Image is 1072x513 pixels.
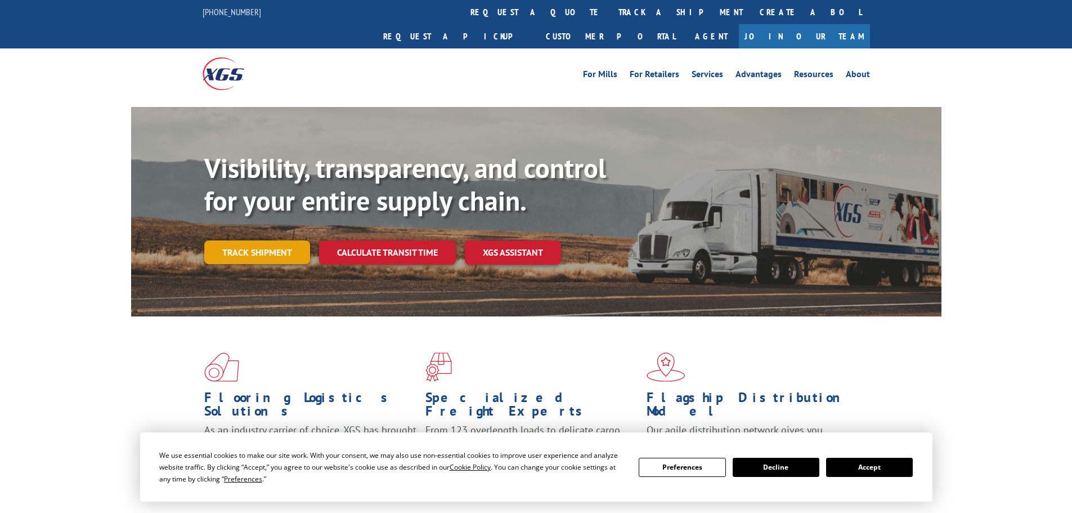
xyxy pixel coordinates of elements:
[224,474,262,484] span: Preferences
[739,24,870,48] a: Join Our Team
[204,391,417,423] h1: Flooring Logistics Solutions
[583,70,617,82] a: For Mills
[639,458,725,477] button: Preferences
[425,353,452,382] img: xgs-icon-focused-on-flooring-red
[537,24,684,48] a: Customer Portal
[375,24,537,48] a: Request a pickup
[159,449,625,485] div: We use essential cookies to make our site work. With your consent, we may also use non-essential ...
[692,70,723,82] a: Services
[204,240,310,264] a: Track shipment
[735,70,782,82] a: Advantages
[733,458,819,477] button: Decline
[647,353,685,382] img: xgs-icon-flagship-distribution-model-red
[425,391,638,423] h1: Specialized Freight Experts
[140,432,932,502] div: Cookie Consent Prompt
[425,423,638,474] p: From 123 overlength loads to delicate cargo, our experienced staff knows the best way to move you...
[204,150,606,218] b: Visibility, transparency, and control for your entire supply chain.
[630,70,679,82] a: For Retailers
[204,423,416,463] span: As an industry carrier of choice, XGS has brought innovation and dedication to flooring logistics...
[204,353,239,382] img: xgs-icon-total-supply-chain-intelligence-red
[450,462,491,472] span: Cookie Policy
[203,6,261,17] a: [PHONE_NUMBER]
[465,240,561,265] a: XGS ASSISTANT
[826,458,913,477] button: Accept
[647,423,854,450] span: Our agile distribution network gives you nationwide inventory management on demand.
[846,70,870,82] a: About
[319,240,456,265] a: Calculate transit time
[794,70,833,82] a: Resources
[647,391,859,423] h1: Flagship Distribution Model
[684,24,739,48] a: Agent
